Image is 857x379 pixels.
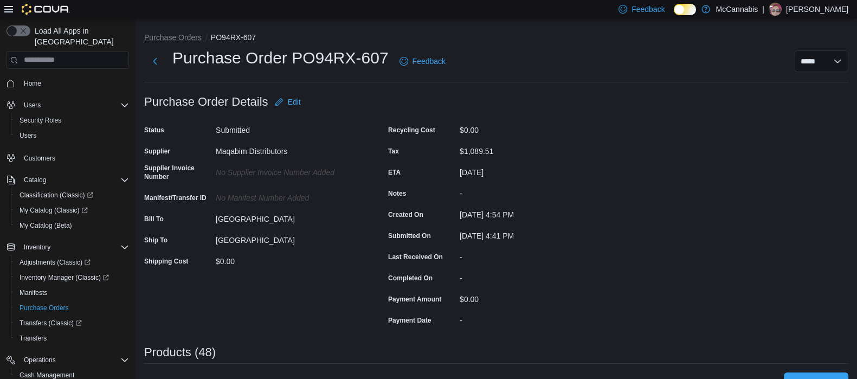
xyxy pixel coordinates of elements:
[11,300,133,316] button: Purchase Orders
[211,33,256,42] button: PO94RX-607
[388,295,441,304] label: Payment Amount
[20,241,129,254] span: Inventory
[460,227,605,240] div: [DATE] 4:41 PM
[144,32,848,45] nav: An example of EuiBreadcrumbs
[15,204,129,217] span: My Catalog (Classic)
[20,151,129,164] span: Customers
[388,210,423,219] label: Created On
[2,172,133,188] button: Catalog
[20,76,129,90] span: Home
[20,273,109,282] span: Inventory Manager (Classic)
[24,243,50,252] span: Inventory
[460,164,605,177] div: [DATE]
[15,256,95,269] a: Adjustments (Classic)
[460,312,605,325] div: -
[460,185,605,198] div: -
[20,174,50,187] button: Catalog
[20,77,46,90] a: Home
[460,143,605,156] div: $1,089.51
[20,152,60,165] a: Customers
[388,274,433,282] label: Completed On
[15,332,51,345] a: Transfers
[674,4,697,15] input: Dark Mode
[716,3,758,16] p: McCannabis
[762,3,764,16] p: |
[20,174,129,187] span: Catalog
[460,248,605,261] div: -
[15,286,129,299] span: Manifests
[24,101,41,110] span: Users
[172,47,389,69] h1: Purchase Order PO94RX-607
[24,79,41,88] span: Home
[632,4,665,15] span: Feedback
[11,255,133,270] a: Adjustments (Classic)
[460,269,605,282] div: -
[2,75,133,91] button: Home
[15,317,129,330] span: Transfers (Classic)
[11,331,133,346] button: Transfers
[20,206,88,215] span: My Catalog (Classic)
[216,143,361,156] div: Maqabim Distributors
[20,221,72,230] span: My Catalog (Beta)
[769,3,782,16] div: Krista Brumsey
[15,129,41,142] a: Users
[144,194,207,202] label: Manifest/Transfer ID
[144,257,188,266] label: Shipping Cost
[11,285,133,300] button: Manifests
[388,126,435,134] label: Recycling Cost
[460,291,605,304] div: $0.00
[15,271,129,284] span: Inventory Manager (Classic)
[24,176,46,184] span: Catalog
[144,346,216,359] h3: Products (48)
[216,232,361,245] div: [GEOGRAPHIC_DATA]
[11,218,133,233] button: My Catalog (Beta)
[15,332,129,345] span: Transfers
[20,131,36,140] span: Users
[460,206,605,219] div: [DATE] 4:54 PM
[15,301,73,314] a: Purchase Orders
[20,241,55,254] button: Inventory
[2,150,133,165] button: Customers
[388,147,399,156] label: Tax
[786,3,848,16] p: [PERSON_NAME]
[388,189,406,198] label: Notes
[15,256,129,269] span: Adjustments (Classic)
[15,286,51,299] a: Manifests
[15,114,66,127] a: Security Roles
[11,203,133,218] a: My Catalog (Classic)
[15,114,129,127] span: Security Roles
[15,189,129,202] span: Classification (Classic)
[20,304,69,312] span: Purchase Orders
[20,354,60,367] button: Operations
[144,50,166,72] button: Next
[15,129,129,142] span: Users
[2,98,133,113] button: Users
[30,25,129,47] span: Load All Apps in [GEOGRAPHIC_DATA]
[388,316,431,325] label: Payment Date
[413,56,446,67] span: Feedback
[216,210,361,223] div: [GEOGRAPHIC_DATA]
[144,215,164,223] label: Bill To
[216,253,361,266] div: $0.00
[11,128,133,143] button: Users
[460,121,605,134] div: $0.00
[20,258,91,267] span: Adjustments (Classic)
[15,317,86,330] a: Transfers (Classic)
[24,154,55,163] span: Customers
[11,188,133,203] a: Classification (Classic)
[144,236,167,245] label: Ship To
[20,116,61,125] span: Security Roles
[144,164,211,181] label: Supplier Invoice Number
[20,319,82,327] span: Transfers (Classic)
[24,356,56,364] span: Operations
[20,334,47,343] span: Transfers
[15,271,113,284] a: Inventory Manager (Classic)
[22,4,70,15] img: Cova
[15,204,92,217] a: My Catalog (Classic)
[288,97,301,107] span: Edit
[144,126,164,134] label: Status
[20,191,93,200] span: Classification (Classic)
[395,50,450,72] a: Feedback
[11,113,133,128] button: Security Roles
